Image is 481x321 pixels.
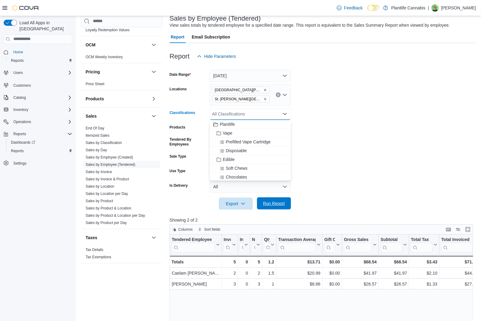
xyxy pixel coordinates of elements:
button: OCM [86,42,149,48]
button: [DATE] [210,70,291,82]
span: Dashboards [11,140,35,145]
div: Total Invoiced [441,237,473,243]
button: Total Tax [411,237,437,252]
span: Dashboards [8,139,72,146]
span: Edible [223,156,235,162]
h3: Pricing [86,69,100,75]
span: Settings [11,159,72,167]
span: Reports [11,149,24,153]
div: $20.99 [278,269,320,277]
div: 0 [240,280,248,288]
div: Invoices Ref [240,237,243,243]
label: Date Range [170,72,191,77]
button: Home [1,48,75,56]
button: Invoices Sold [224,237,236,252]
a: Reports [8,57,26,64]
span: Itemized Sales [86,133,110,138]
div: 5 [224,258,236,266]
nav: Complex example [4,45,72,183]
span: Users [11,69,72,76]
button: Plantlife [210,120,291,129]
button: Catalog [11,94,28,101]
button: Pricing [86,69,149,75]
span: St. Albert - Jensen Lakes [212,96,270,102]
button: Users [11,69,25,76]
button: Reports [6,56,75,65]
div: 1.5 [264,269,274,277]
button: Gift Cards [324,237,340,252]
div: Bill Marsh [432,4,439,12]
span: Load All Apps in [GEOGRAPHIC_DATA] [17,20,72,32]
a: Sales by Employee (Created) [86,155,133,159]
button: Sales [150,112,158,120]
div: Transaction Average [278,237,315,243]
div: Net Sold [252,237,255,243]
span: Run Report [263,200,285,206]
a: Sales by Location per Day [86,192,128,196]
h3: Sales by Employee (Tendered) [170,15,261,22]
div: 0 [240,269,248,277]
img: Cova [12,5,39,11]
div: 3 [224,280,236,288]
button: Inventory [1,105,75,114]
div: Tendered Employee [172,237,215,243]
div: $0.00 [324,258,340,266]
label: Locations [170,87,187,92]
h3: Products [86,96,104,102]
div: Invoices Sold [224,237,231,252]
span: Loyalty Redemption Values [86,28,130,32]
label: Is Delivery [170,183,188,188]
button: Enter fullscreen [464,226,472,233]
span: Plantlife [220,121,235,127]
button: Taxes [86,235,149,241]
div: 2 [252,269,260,277]
span: OCM Weekly Inventory [86,55,123,59]
span: Sales by Location per Day [86,191,128,196]
button: Inventory [11,106,31,113]
span: Columns [178,227,193,232]
button: Hide Parameters [195,50,239,62]
button: Operations [11,118,34,125]
div: $71.97 [441,258,478,266]
div: Qty Per Transaction [264,237,269,252]
span: Reports [8,147,72,155]
a: Reports [8,147,26,155]
a: Customers [11,82,33,89]
a: Tax Details [86,248,103,252]
button: Sort fields [196,226,223,233]
button: Vape [210,129,291,138]
span: Reports [11,130,72,138]
span: St. Albert - Erin Ridge [212,87,270,93]
div: $26.57 [344,280,377,288]
a: Feedback [334,2,365,14]
a: Sales by Employee (Tendered) [86,162,135,167]
div: $0.00 [324,269,340,277]
div: Net Sold [252,237,255,252]
div: $68.54 [344,258,377,266]
div: 0 [240,258,248,266]
button: Products [86,96,149,102]
button: Clear input [276,92,281,97]
span: Sales by Invoice [86,169,112,174]
a: Sales by Product per Day [86,221,127,225]
span: Reports [8,57,72,64]
h3: Report [170,53,190,60]
div: [PERSON_NAME] [172,280,220,288]
div: 3 [252,280,260,288]
label: Sale Type [170,154,186,159]
div: View sales totals by tendered employee for a specified date range. This report is equivalent to t... [170,22,450,28]
button: Remove St. Albert - Jensen Lakes from selection in this group [263,97,267,101]
div: Tendered Employee [172,237,215,252]
span: St. [PERSON_NAME][GEOGRAPHIC_DATA] [215,96,262,102]
div: $44.07 [441,269,478,277]
span: Operations [13,119,31,124]
button: Display options [455,226,462,233]
button: Chocolates [210,173,291,182]
span: Prefilled Vape Cartridge [226,139,271,145]
span: Reports [13,132,26,136]
label: Tendered By Employees [170,137,207,147]
button: Taxes [150,234,158,241]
